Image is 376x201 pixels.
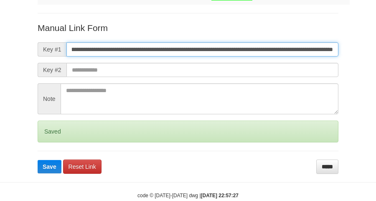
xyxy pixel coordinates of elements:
[137,193,239,198] small: code © [DATE]-[DATE] dwg |
[38,22,338,34] p: Manual Link Form
[69,163,96,170] span: Reset Link
[38,63,66,77] span: Key #2
[43,163,56,170] span: Save
[201,193,239,198] strong: [DATE] 22:57:27
[38,42,66,57] span: Key #1
[38,160,61,173] button: Save
[63,160,102,174] a: Reset Link
[38,83,61,114] span: Note
[38,121,338,142] div: Saved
